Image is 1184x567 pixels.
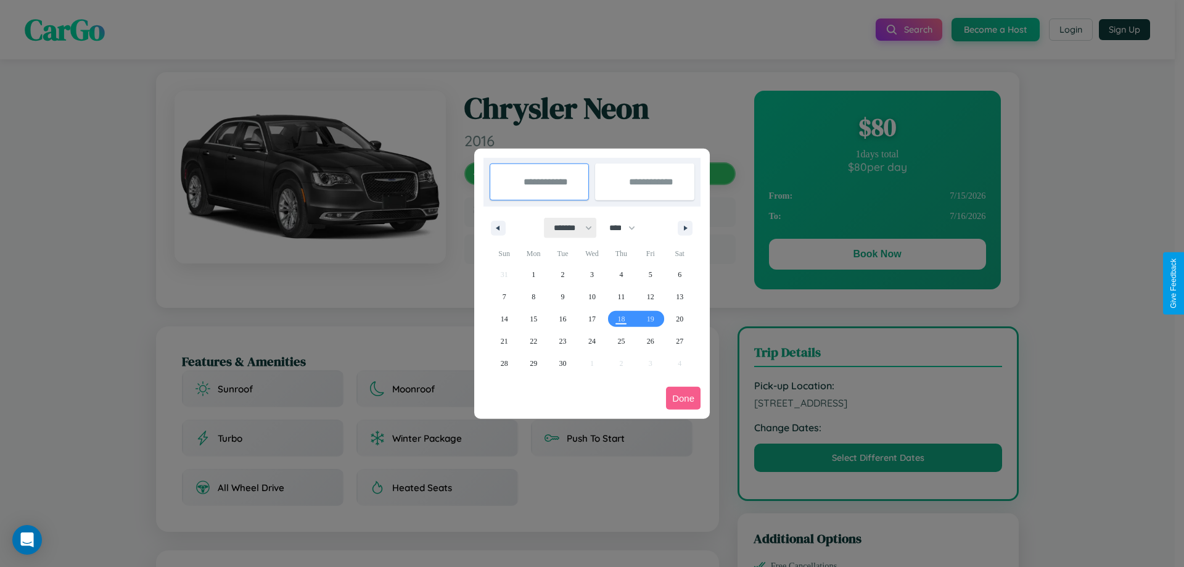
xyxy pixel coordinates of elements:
span: 27 [676,330,683,352]
span: 29 [530,352,537,375]
button: 14 [490,308,519,330]
span: 23 [559,330,567,352]
span: 3 [590,263,594,286]
button: Done [666,387,701,410]
button: 28 [490,352,519,375]
span: 22 [530,330,537,352]
span: Mon [519,244,548,263]
span: 24 [588,330,596,352]
button: 1 [519,263,548,286]
button: 30 [548,352,577,375]
span: 2 [561,263,565,286]
button: 8 [519,286,548,308]
button: 22 [519,330,548,352]
span: 4 [619,263,623,286]
button: 7 [490,286,519,308]
button: 9 [548,286,577,308]
span: 20 [676,308,683,330]
span: 30 [559,352,567,375]
span: 26 [647,330,654,352]
button: 25 [607,330,636,352]
button: 3 [577,263,606,286]
button: 23 [548,330,577,352]
span: Sat [665,244,694,263]
button: 6 [665,263,694,286]
span: Fri [636,244,665,263]
span: 16 [559,308,567,330]
span: 5 [649,263,652,286]
span: 13 [676,286,683,308]
button: 13 [665,286,694,308]
button: 15 [519,308,548,330]
span: 19 [647,308,654,330]
span: 10 [588,286,596,308]
button: 4 [607,263,636,286]
span: 28 [501,352,508,375]
button: 27 [665,330,694,352]
button: 12 [636,286,665,308]
span: Thu [607,244,636,263]
span: 9 [561,286,565,308]
span: Sun [490,244,519,263]
button: 5 [636,263,665,286]
button: 18 [607,308,636,330]
span: 21 [501,330,508,352]
span: 25 [617,330,625,352]
button: 17 [577,308,606,330]
span: 17 [588,308,596,330]
button: 19 [636,308,665,330]
button: 10 [577,286,606,308]
span: 18 [617,308,625,330]
span: Tue [548,244,577,263]
button: 24 [577,330,606,352]
span: 1 [532,263,535,286]
span: 6 [678,263,681,286]
button: 16 [548,308,577,330]
div: Give Feedback [1169,259,1178,308]
span: 12 [647,286,654,308]
span: Wed [577,244,606,263]
span: 15 [530,308,537,330]
span: 8 [532,286,535,308]
button: 21 [490,330,519,352]
button: 29 [519,352,548,375]
button: 20 [665,308,694,330]
span: 7 [503,286,506,308]
span: 11 [618,286,625,308]
button: 2 [548,263,577,286]
span: 14 [501,308,508,330]
button: 11 [607,286,636,308]
div: Open Intercom Messenger [12,525,42,555]
button: 26 [636,330,665,352]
